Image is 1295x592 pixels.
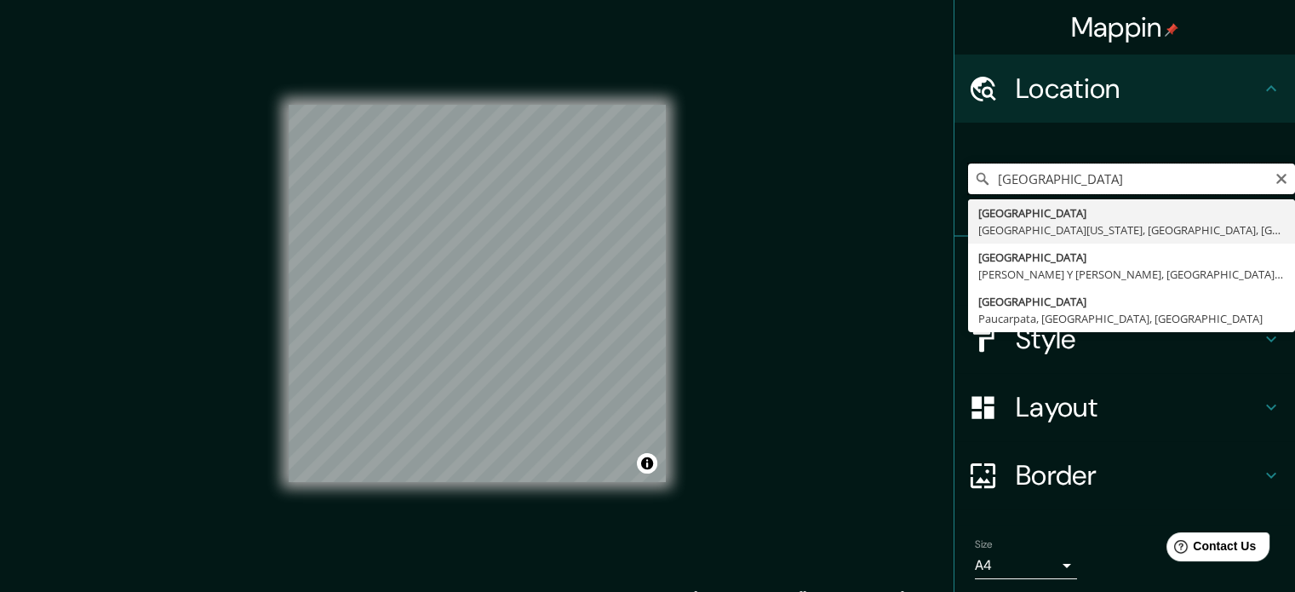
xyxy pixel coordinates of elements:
[289,105,666,482] canvas: Map
[954,441,1295,509] div: Border
[1275,170,1288,186] button: Clear
[978,249,1285,266] div: [GEOGRAPHIC_DATA]
[954,55,1295,123] div: Location
[954,237,1295,305] div: Pins
[1016,322,1261,356] h4: Style
[637,453,657,474] button: Toggle attribution
[1016,72,1261,106] h4: Location
[978,310,1285,327] div: Paucarpata, [GEOGRAPHIC_DATA], [GEOGRAPHIC_DATA]
[954,305,1295,373] div: Style
[1143,526,1276,573] iframe: Help widget launcher
[975,552,1077,579] div: A4
[954,373,1295,441] div: Layout
[978,293,1285,310] div: [GEOGRAPHIC_DATA]
[978,204,1285,221] div: [GEOGRAPHIC_DATA]
[1071,10,1179,44] h4: Mappin
[978,221,1285,239] div: [GEOGRAPHIC_DATA][US_STATE], [GEOGRAPHIC_DATA], [GEOGRAPHIC_DATA]
[978,266,1285,283] div: [PERSON_NAME] Y [PERSON_NAME], [GEOGRAPHIC_DATA], [GEOGRAPHIC_DATA]
[975,537,993,552] label: Size
[968,164,1295,194] input: Pick your city or area
[1016,458,1261,492] h4: Border
[1165,23,1178,37] img: pin-icon.png
[1016,390,1261,424] h4: Layout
